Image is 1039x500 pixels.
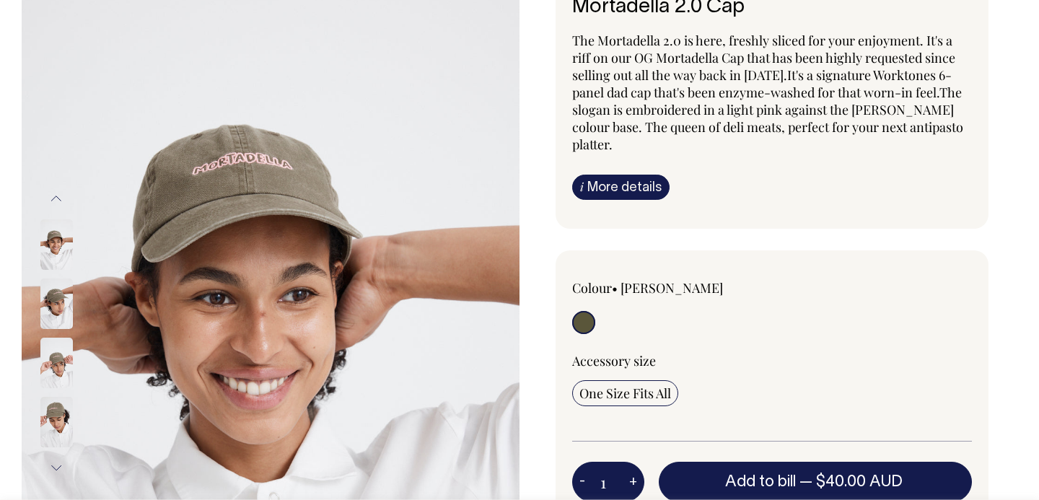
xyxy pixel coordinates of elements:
img: moss [40,338,73,388]
label: [PERSON_NAME] [621,279,723,297]
button: - [572,468,592,496]
span: Add to bill [725,475,796,489]
div: Accessory size [572,352,972,369]
input: One Size Fits All [572,380,678,406]
span: • [612,279,618,297]
span: One Size Fits All [579,385,671,402]
span: It's a signature Worktones 6-panel dad cap that's been enzyme-washed for that worn-in feel. The s... [572,66,962,136]
span: $40.00 AUD [816,475,903,489]
span: — [799,475,906,489]
img: Mortadella 2.0 Cap [40,278,73,329]
a: iMore details [572,175,670,200]
p: The Mortadella 2.0 is here, freshly sliced for your enjoyment. It's a riff on our OG Mortadella C... [572,32,972,153]
span: i [580,179,584,194]
button: Next [45,452,67,484]
img: moss [40,397,73,447]
button: + [622,468,644,496]
button: Previous [45,183,67,215]
div: Colour [572,279,732,297]
img: moss [40,219,73,270]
